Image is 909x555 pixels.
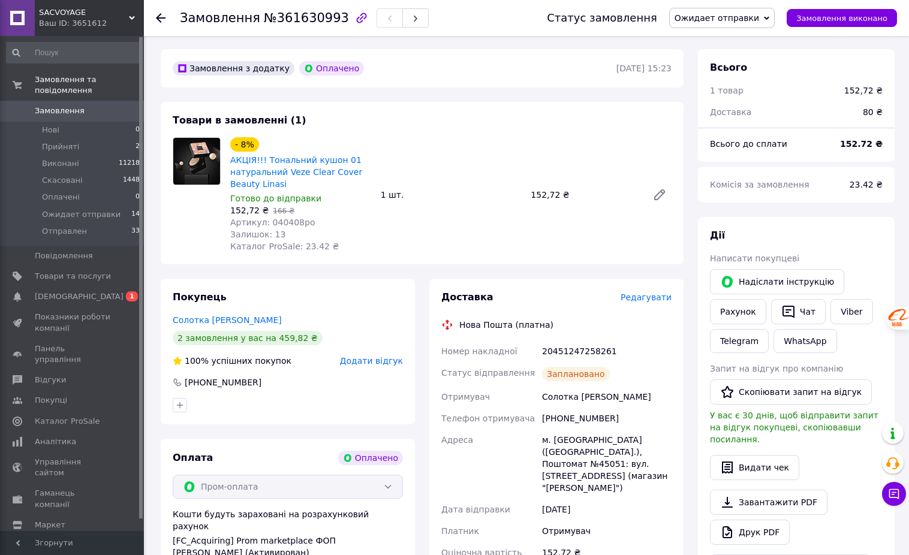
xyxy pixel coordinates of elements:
span: Додати відгук [340,356,403,366]
span: Залишок: 13 [230,230,285,239]
span: Товари та послуги [35,271,111,282]
a: Завантажити PDF [710,490,827,515]
span: Каталог ProSale [35,416,100,427]
div: 2 замовлення у вас на 459,82 ₴ [173,331,323,345]
div: Замовлення з додатку [173,61,294,76]
a: Друк PDF [710,520,790,545]
button: Чат з покупцем [882,482,906,506]
span: Запит на відгук про компанію [710,364,843,373]
time: [DATE] 15:23 [616,64,672,73]
div: [DATE] [540,499,674,520]
div: [PHONE_NUMBER] [540,408,674,429]
span: 1 [126,291,138,301]
span: Скасовані [42,175,83,186]
span: 100% [185,356,209,366]
button: Чат [771,299,826,324]
span: Адреса [441,435,473,445]
span: 1448 [123,175,140,186]
span: Платник [441,526,479,536]
div: успішних покупок [173,355,291,367]
span: Покупці [35,395,67,406]
span: Доставка [710,107,751,117]
div: м. [GEOGRAPHIC_DATA] ([GEOGRAPHIC_DATA].), Поштомат №45051: вул. [STREET_ADDRESS] (магазин "[PERS... [540,429,674,499]
img: АКЦІЯ!!! Тональний кушон 01 натуральний Veze Clear Cover Beauty Linasi [173,138,220,185]
div: Заплановано [542,367,610,381]
div: Ваш ID: 3651612 [39,18,144,29]
span: Оплачені [42,192,80,203]
span: Дата відправки [441,505,510,514]
span: Всього [710,62,747,73]
span: SACVOYAGE [39,7,129,18]
span: Ожидает отправки [675,13,759,23]
span: Готово до відправки [230,194,321,203]
span: Гаманець компанії [35,488,111,509]
span: Ожидает отправки [42,209,121,220]
a: Солотка [PERSON_NAME] [173,315,282,325]
span: Маркет [35,520,65,530]
span: Каталог ProSale: 23.42 ₴ [230,242,339,251]
span: Замовлення виконано [796,14,887,23]
span: Відгуки [35,375,66,385]
span: Всього до сплати [710,139,787,149]
span: Артикул: 040408ро [230,218,315,227]
span: Виконані [42,158,79,169]
span: Телефон отримувача [441,414,535,423]
span: Отримувач [441,392,490,402]
span: 11218 [119,158,140,169]
input: Пошук [6,42,141,64]
a: Telegram [710,329,769,353]
span: Показники роботи компанії [35,312,111,333]
a: Редагувати [648,183,672,207]
button: Замовлення виконано [787,9,897,27]
div: - 8% [230,137,259,152]
span: Повідомлення [35,251,93,261]
span: Редагувати [621,292,672,302]
a: Viber [830,299,872,324]
span: 2 [136,141,140,152]
span: №361630993 [264,11,349,25]
span: Замовлення [35,105,85,116]
div: Солотка [PERSON_NAME] [540,386,674,408]
span: Комісія за замовлення [710,180,809,189]
span: Доставка [441,291,493,303]
div: [PHONE_NUMBER] [183,376,263,388]
div: 152,72 ₴ [844,85,883,96]
span: [DEMOGRAPHIC_DATA] [35,291,124,302]
div: 152,72 ₴ [526,186,643,203]
span: 166 ₴ [273,207,294,215]
div: Оплачено [338,451,403,465]
span: 0 [136,192,140,203]
div: Оплачено [299,61,364,76]
div: 20451247258261 [540,340,674,362]
button: Рахунок [710,299,766,324]
span: Дії [710,230,725,241]
span: Управління сайтом [35,457,111,478]
div: 1 шт. [376,186,526,203]
span: Номер накладної [441,346,517,356]
button: Надіслати інструкцію [710,269,844,294]
a: WhatsApp [773,329,836,353]
div: 80 ₴ [856,99,890,125]
div: Статус замовлення [547,12,657,24]
span: Покупець [173,291,227,303]
span: 152,72 ₴ [230,206,269,215]
span: 0 [136,125,140,135]
span: Аналітика [35,436,76,447]
div: Повернутися назад [156,12,165,24]
span: Отправлен [42,226,87,237]
span: Панель управління [35,343,111,365]
span: Статус відправлення [441,368,535,378]
span: Товари в замовленні (1) [173,114,306,126]
span: 23.42 ₴ [850,180,883,189]
span: Прийняті [42,141,79,152]
span: Написати покупцеві [710,254,799,263]
button: Скопіювати запит на відгук [710,379,872,405]
div: Нова Пошта (платна) [456,319,556,331]
span: 33 [131,226,140,237]
span: Оплата [173,452,213,463]
span: Нові [42,125,59,135]
div: Отримувач [540,520,674,542]
span: У вас є 30 днів, щоб відправити запит на відгук покупцеві, скопіювавши посилання. [710,411,878,444]
span: 1 товар [710,86,744,95]
span: 14 [131,209,140,220]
